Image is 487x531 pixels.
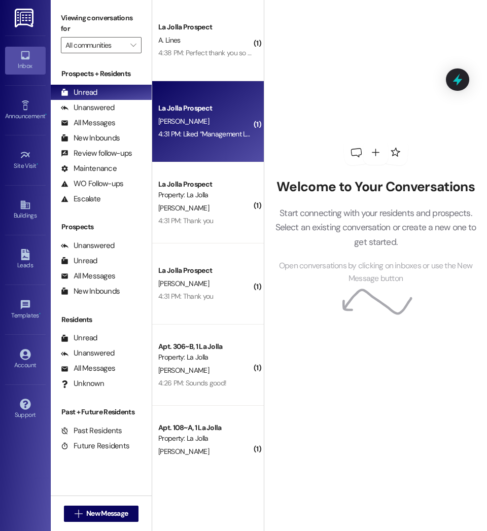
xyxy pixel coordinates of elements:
span: [PERSON_NAME] [158,447,209,456]
span: New Message [86,508,128,519]
div: Property: La Jolla [158,352,252,363]
span: • [39,310,41,317]
span: [PERSON_NAME] [158,279,209,288]
div: Unanswered [61,348,115,359]
span: • [37,161,38,168]
span: [PERSON_NAME] [158,203,209,213]
a: Inbox [5,47,46,74]
input: All communities [65,37,125,53]
div: Maintenance [61,163,117,174]
div: 4:26 PM: Sounds good! [158,378,226,387]
a: Account [5,346,46,373]
a: Support [5,396,46,423]
div: La Jolla Prospect [158,103,252,114]
i:  [75,510,82,518]
span: [PERSON_NAME] [158,117,209,126]
div: Property: La Jolla [158,190,252,200]
div: All Messages [61,118,115,128]
div: Prospects + Residents [51,68,152,79]
div: Review follow-ups [61,148,132,159]
span: Open conversations by clicking on inboxes or use the New Message button [271,260,480,285]
div: Apt. 108~A, 1 La Jolla [158,422,252,433]
h2: Welcome to Your Conversations [271,179,480,195]
div: New Inbounds [61,133,120,144]
a: Leads [5,246,46,273]
div: Unread [61,87,97,98]
div: New Inbounds [61,286,120,297]
img: ResiDesk Logo [15,9,36,27]
div: Prospects [51,222,152,232]
p: Start connecting with your residents and prospects. Select an existing conversation or create a n... [271,206,480,249]
span: [PERSON_NAME] [158,366,209,375]
label: Viewing conversations for [61,10,142,37]
div: WO Follow-ups [61,179,123,189]
div: Unread [61,256,97,266]
div: Apt. 306~B, 1 La Jolla [158,341,252,352]
div: 4:31 PM: Thank you [158,216,213,225]
div: La Jolla Prospect [158,265,252,276]
div: La Jolla Prospect [158,22,252,32]
div: La Jolla Prospect [158,179,252,190]
div: Unanswered [61,240,115,251]
div: Unanswered [61,102,115,113]
div: Past Residents [61,426,122,436]
div: Unread [61,333,97,343]
i:  [130,41,136,49]
a: Buildings [5,196,46,224]
div: 4:38 PM: Perfect thank you so much! [158,48,266,57]
div: Unknown [61,378,104,389]
div: Future Residents [61,441,129,451]
span: • [45,111,47,118]
div: Past + Future Residents [51,407,152,417]
button: New Message [64,506,139,522]
span: A. Lines [158,36,180,45]
a: Site Visit • [5,147,46,174]
div: 4:31 PM: Thank you [158,292,213,301]
div: All Messages [61,363,115,374]
div: Residents [51,314,152,325]
div: Escalate [61,194,100,204]
div: Property: La Jolla [158,433,252,444]
a: Templates • [5,296,46,324]
div: All Messages [61,271,115,281]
